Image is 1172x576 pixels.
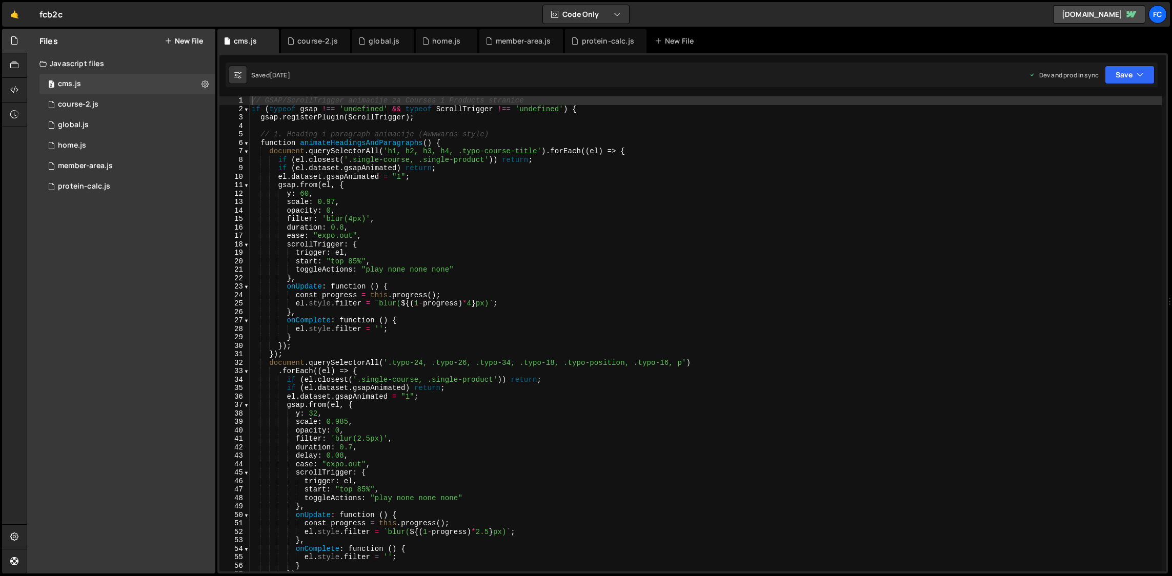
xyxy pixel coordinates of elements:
div: 31 [219,350,250,359]
div: 20 [219,257,250,266]
div: 2 [219,105,250,114]
div: 41 [219,435,250,443]
div: home.js [432,36,460,46]
div: cms.js [234,36,257,46]
div: 46 [219,477,250,486]
button: Code Only [543,5,629,24]
div: 15 [219,215,250,223]
div: global.js [369,36,399,46]
div: 25 [219,299,250,308]
div: Dev and prod in sync [1029,71,1099,79]
div: 15250/40305.js [39,74,215,94]
div: cms.js [58,79,81,89]
div: 14 [219,207,250,215]
div: 49 [219,502,250,511]
div: 43 [219,451,250,460]
div: 29 [219,333,250,342]
div: 19 [219,249,250,257]
div: 42 [219,443,250,452]
div: 3 [219,113,250,122]
a: [DOMAIN_NAME] [1053,5,1145,24]
div: 8 [219,156,250,164]
div: protein-calc.js [582,36,634,46]
div: 55 [219,553,250,562]
div: 12 [219,190,250,198]
div: 51 [219,519,250,528]
div: 39 [219,418,250,426]
a: 🤙 [2,2,27,27]
div: 45 [219,468,250,477]
div: 15250/40303.js [39,156,215,176]
div: 56 [219,562,250,570]
div: member-area.js [496,36,551,46]
div: 16 [219,223,250,232]
div: course-2.js [58,100,98,109]
div: 27 [219,316,250,325]
div: 7 [219,147,250,156]
div: 48 [219,494,250,503]
div: 35 [219,384,250,393]
div: 6 [219,139,250,148]
div: 15250/40025.js [39,135,215,156]
div: 52 [219,528,250,537]
div: 5 [219,130,250,139]
div: 44 [219,460,250,469]
div: fcb2c [39,8,63,20]
div: 34 [219,376,250,384]
h2: Files [39,35,58,47]
div: 11 [219,181,250,190]
div: Javascript files [27,53,215,74]
span: 2 [48,81,54,89]
div: global.js [58,120,89,130]
div: [DATE] [270,71,290,79]
div: 9 [219,164,250,173]
div: New File [655,36,698,46]
div: 50 [219,511,250,520]
button: New File [165,37,203,45]
div: 38 [219,409,250,418]
div: home.js [58,141,86,150]
div: 28 [219,325,250,334]
div: 24 [219,291,250,300]
div: 15250/40024.js [39,115,215,135]
div: Saved [251,71,290,79]
div: 36 [219,393,250,401]
div: 22 [219,274,250,283]
div: 37 [219,401,250,409]
div: 26 [219,308,250,317]
div: 21 [219,265,250,274]
div: course-2.js [297,36,338,46]
div: 40 [219,426,250,435]
div: 32 [219,359,250,367]
div: 15250/40519.js [39,176,215,197]
div: 13 [219,198,250,207]
a: fc [1148,5,1167,24]
div: member-area.js [58,161,113,171]
div: 30 [219,342,250,351]
div: 10 [219,173,250,181]
div: 23 [219,282,250,291]
div: 54 [219,545,250,553]
button: Save [1105,66,1155,84]
div: 47 [219,485,250,494]
div: 53 [219,536,250,545]
div: 17 [219,232,250,240]
div: 33 [219,367,250,376]
div: 18 [219,240,250,249]
div: 4 [219,122,250,131]
div: protein-calc.js [58,182,110,191]
div: 1 [219,96,250,105]
div: 15250/40304.js [39,94,215,115]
